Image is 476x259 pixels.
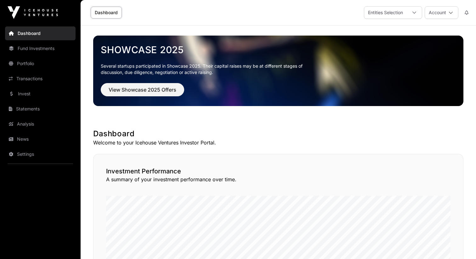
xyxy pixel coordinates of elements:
button: Account [425,6,458,19]
a: Showcase 2025 [101,44,456,55]
a: Analysis [5,117,76,131]
a: Invest [5,87,76,101]
button: View Showcase 2025 Offers [101,83,184,96]
img: Showcase 2025 [93,36,463,106]
h1: Dashboard [93,129,463,139]
a: Fund Investments [5,42,76,55]
h2: Investment Performance [106,167,450,176]
a: Statements [5,102,76,116]
a: Dashboard [91,7,122,19]
span: View Showcase 2025 Offers [109,86,176,93]
a: Portfolio [5,57,76,70]
a: View Showcase 2025 Offers [101,89,184,96]
a: News [5,132,76,146]
div: Entities Selection [364,7,407,19]
p: A summary of your investment performance over time. [106,176,450,183]
p: Welcome to your Icehouse Ventures Investor Portal. [93,139,463,146]
a: Settings [5,147,76,161]
p: Several startups participated in Showcase 2025. Their capital raises may be at different stages o... [101,63,312,76]
img: Icehouse Ventures Logo [8,6,58,19]
a: Dashboard [5,26,76,40]
a: Transactions [5,72,76,86]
